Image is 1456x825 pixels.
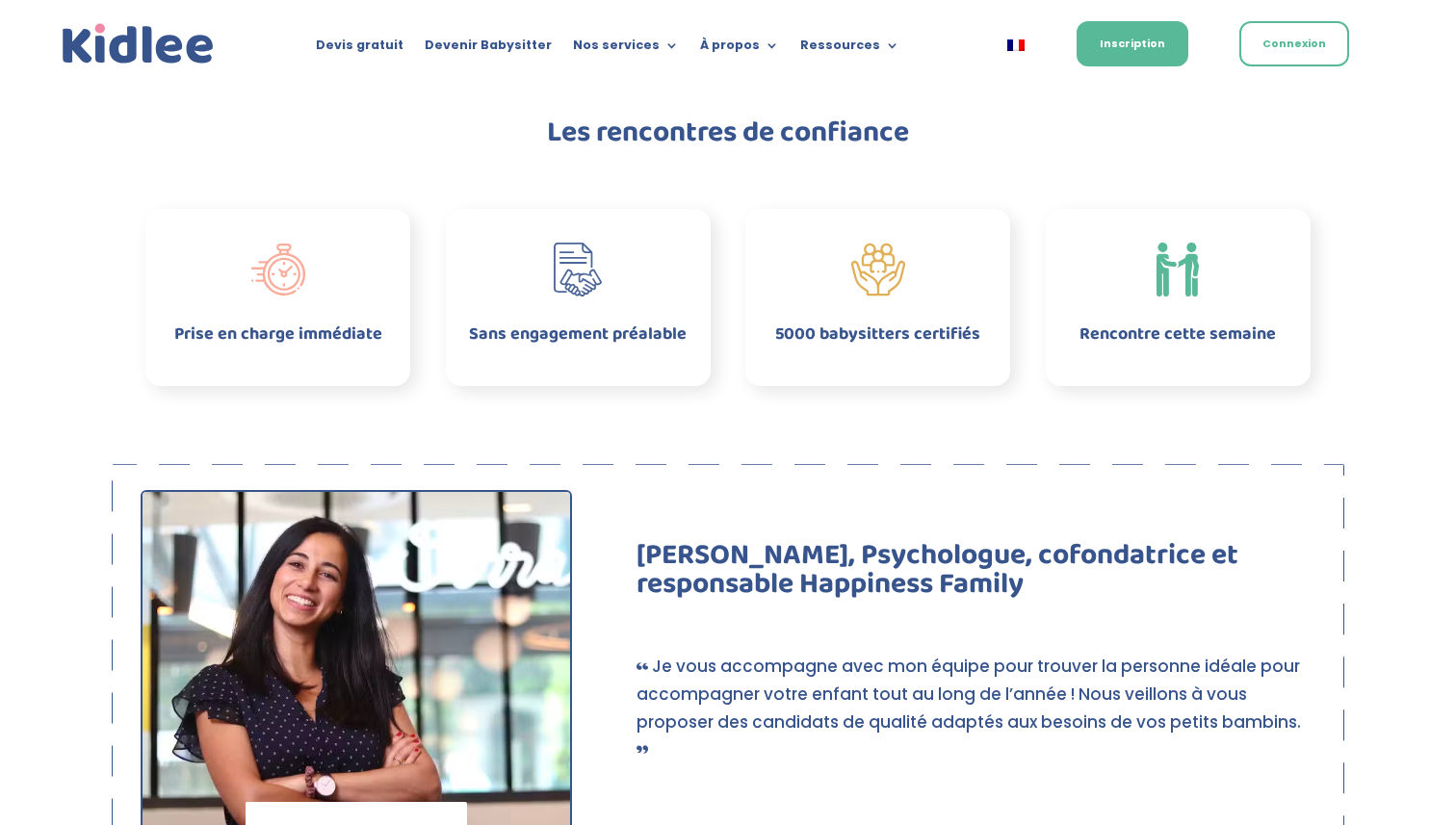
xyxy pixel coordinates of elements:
[469,321,687,348] span: Sans engagement préalable
[573,39,679,60] a: Nos services
[58,19,219,69] a: Kidlee Logo
[700,39,779,60] a: À propos
[800,39,899,60] a: Ressources
[425,39,552,60] a: Devenir Babysitter
[1239,21,1349,66] a: Connexion
[174,321,382,348] span: Prise en charge immédiate
[1007,39,1025,51] img: Français
[208,118,1248,157] h2: Les rencontres de confiance
[1077,21,1188,66] a: Inscription
[637,541,1315,608] h2: [PERSON_NAME], Psychologue, cofondatrice et responsable Happiness Family
[775,321,980,348] span: 5000 babysitters certifiés
[1079,321,1276,348] span: Rencontre cette semaine
[316,39,403,60] a: Devis gratuit
[637,653,1315,764] p: Je vous accompagne avec mon équipe pour trouver la personne idéale pour accompagner votre enfant ...
[58,19,219,69] img: logo_kidlee_bleu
